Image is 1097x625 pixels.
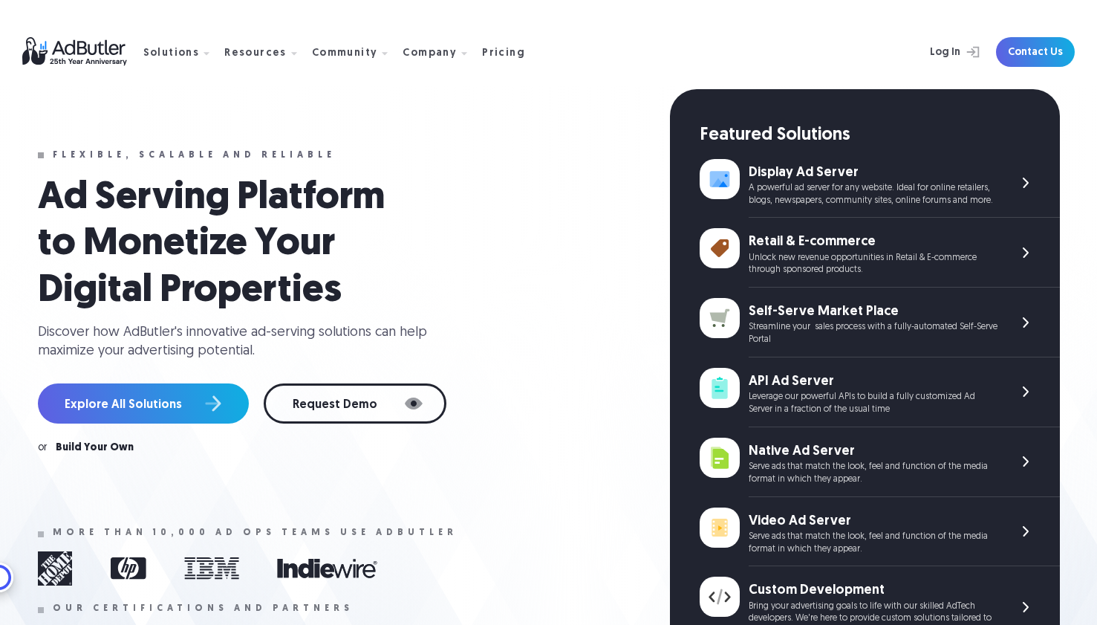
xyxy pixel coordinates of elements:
a: Display Ad Server A powerful ad server for any website. Ideal for online retailers, blogs, newspa... [700,149,1060,218]
div: Discover how AdButler's innovative ad-serving solutions can help maximize your advertising potent... [38,323,439,360]
a: Native Ad Server Serve ads that match the look, feel and function of the media format in which th... [700,427,1060,497]
a: Explore All Solutions [38,383,249,424]
div: Leverage our powerful APIs to build a fully customized Ad Server in a fraction of the usual time [749,391,997,416]
a: Pricing [482,45,537,59]
div: More than 10,000 ad ops teams use adbutler [53,528,458,538]
a: Retail & E-commerce Unlock new revenue opportunities in Retail & E-commerce through sponsored pro... [700,218,1060,288]
div: Flexible, scalable and reliable [53,150,336,161]
div: Native Ad Server [749,442,997,461]
div: Our certifications and partners [53,603,354,614]
div: Unlock new revenue opportunities in Retail & E-commerce through sponsored products. [749,252,997,277]
div: Featured Solutions [700,123,1060,149]
div: Display Ad Server [749,163,997,182]
div: API Ad Server [749,372,997,391]
div: A powerful ad server for any website. Ideal for online retailers, blogs, newspapers, community si... [749,182,997,207]
a: Contact Us [996,37,1075,67]
div: Serve ads that match the look, feel and function of the media format in which they appear. [749,531,997,556]
a: Self-Serve Market Place Streamline your sales process with a fully-automated Self-Serve Portal [700,288,1060,357]
a: Request Demo [264,383,446,424]
a: Video Ad Server Serve ads that match the look, feel and function of the media format in which the... [700,497,1060,567]
div: Company [403,48,457,59]
div: Solutions [143,48,200,59]
div: Self-Serve Market Place [749,302,997,321]
div: Serve ads that match the look, feel and function of the media format in which they appear. [749,461,997,486]
a: Build Your Own [56,443,134,453]
div: Retail & E-commerce [749,233,997,251]
div: or [38,443,47,453]
a: API Ad Server Leverage our powerful APIs to build a fully customized Ad Server in a fraction of t... [700,357,1060,427]
a: Log In [891,37,987,67]
div: Custom Development [749,581,997,600]
div: Community [312,48,378,59]
h1: Ad Serving Platform to Monetize Your Digital Properties [38,175,424,314]
div: Streamline your sales process with a fully-automated Self-Serve Portal [749,321,997,346]
div: Resources [224,48,287,59]
div: Video Ad Server [749,512,997,531]
div: Pricing [482,48,525,59]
